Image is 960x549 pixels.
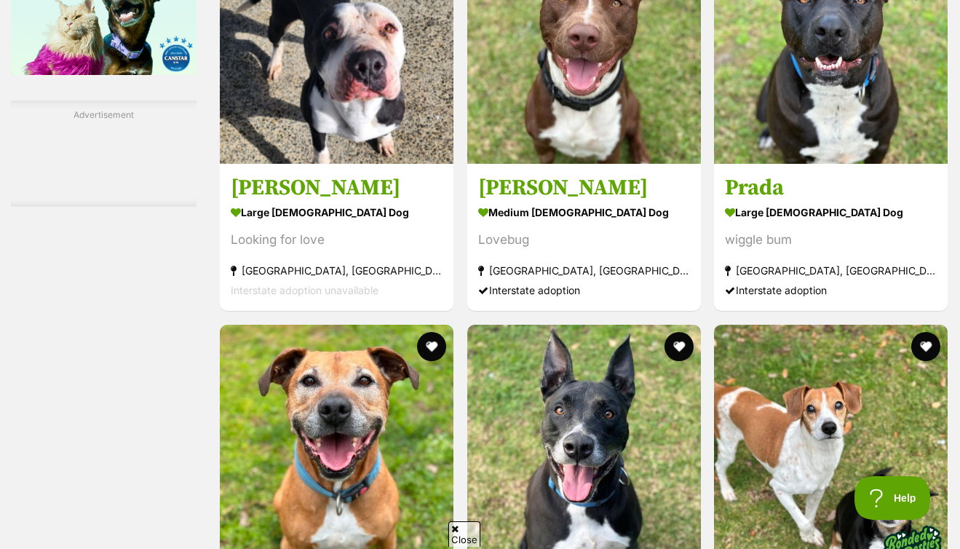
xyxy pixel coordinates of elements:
[220,163,453,311] a: [PERSON_NAME] large [DEMOGRAPHIC_DATA] Dog Looking for love [GEOGRAPHIC_DATA], [GEOGRAPHIC_DATA] ...
[478,280,690,300] div: Interstate adoption
[725,280,937,300] div: Interstate adoption
[478,202,690,223] strong: medium [DEMOGRAPHIC_DATA] Dog
[911,332,940,361] button: favourite
[725,174,937,202] h3: Prada
[11,100,197,207] div: Advertisement
[417,332,446,361] button: favourite
[714,163,948,311] a: Prada large [DEMOGRAPHIC_DATA] Dog wiggle bum [GEOGRAPHIC_DATA], [GEOGRAPHIC_DATA] Interstate ado...
[231,284,378,296] span: Interstate adoption unavailable
[231,261,443,280] strong: [GEOGRAPHIC_DATA], [GEOGRAPHIC_DATA]
[478,174,690,202] h3: [PERSON_NAME]
[478,261,690,280] strong: [GEOGRAPHIC_DATA], [GEOGRAPHIC_DATA]
[231,230,443,250] div: Looking for love
[231,202,443,223] strong: large [DEMOGRAPHIC_DATA] Dog
[664,332,693,361] button: favourite
[231,174,443,202] h3: [PERSON_NAME]
[448,521,480,547] span: Close
[725,230,937,250] div: wiggle bum
[467,163,701,311] a: [PERSON_NAME] medium [DEMOGRAPHIC_DATA] Dog Lovebug [GEOGRAPHIC_DATA], [GEOGRAPHIC_DATA] Intersta...
[854,476,931,520] iframe: Help Scout Beacon - Open
[478,230,690,250] div: Lovebug
[725,261,937,280] strong: [GEOGRAPHIC_DATA], [GEOGRAPHIC_DATA]
[725,202,937,223] strong: large [DEMOGRAPHIC_DATA] Dog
